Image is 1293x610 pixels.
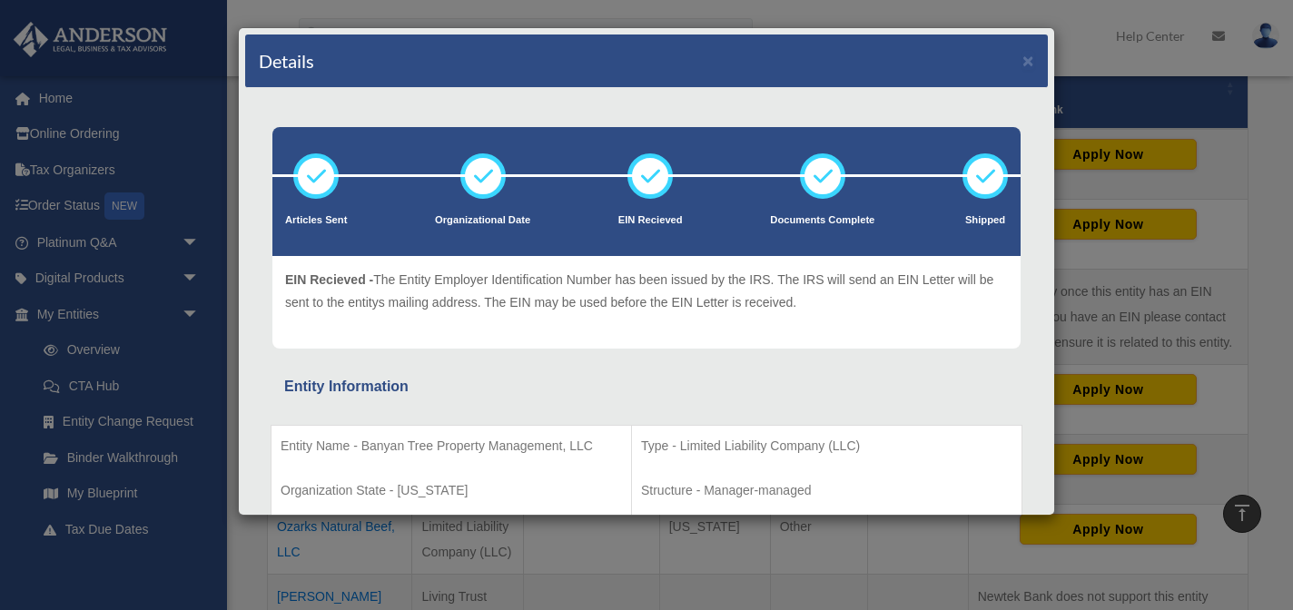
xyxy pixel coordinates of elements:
p: Documents Complete [770,212,874,230]
button: × [1022,51,1034,70]
p: Shipped [962,212,1008,230]
div: Entity Information [284,374,1009,399]
p: Organizational Date [435,212,530,230]
p: Structure - Manager-managed [641,479,1012,502]
p: Entity Name - Banyan Tree Property Management, LLC [281,435,622,457]
p: Organization State - [US_STATE] [281,479,622,502]
span: EIN Recieved - [285,272,373,287]
p: The Entity Employer Identification Number has been issued by the IRS. The IRS will send an EIN Le... [285,269,1008,313]
p: EIN Recieved [618,212,683,230]
p: Type - Limited Liability Company (LLC) [641,435,1012,457]
h4: Details [259,48,314,74]
p: Articles Sent [285,212,347,230]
